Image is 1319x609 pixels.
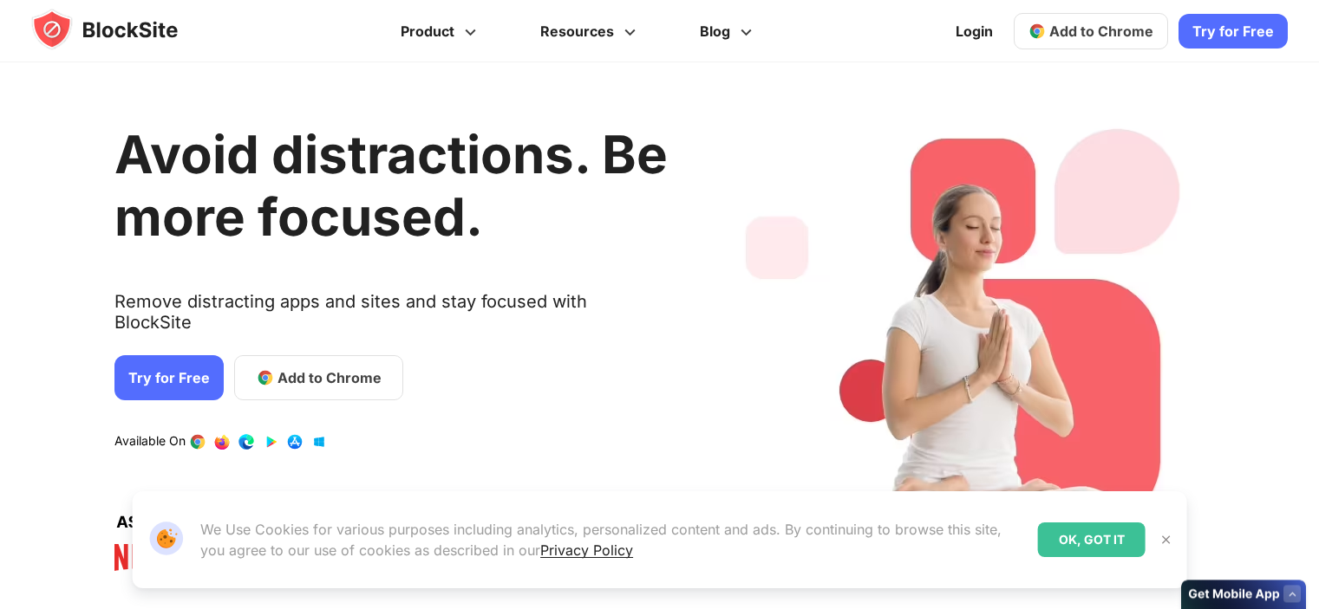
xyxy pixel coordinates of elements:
[1038,522,1146,557] div: OK, GOT IT
[945,10,1003,52] a: Login
[200,519,1024,560] p: We Use Cookies for various purposes including analytics, personalized content and ads. By continu...
[540,541,633,559] a: Privacy Policy
[114,433,186,450] text: Available On
[1049,23,1153,40] span: Add to Chrome
[1014,13,1168,49] a: Add to Chrome
[114,355,224,400] a: Try for Free
[1028,23,1046,40] img: chrome-icon.svg
[114,291,668,347] text: Remove distracting apps and sites and stay focused with BlockSite
[31,9,212,50] img: blocksite-icon.5d769676.svg
[114,123,668,248] h1: Avoid distractions. Be more focused.
[1159,533,1173,547] img: Close
[278,367,382,388] span: Add to Chrome
[1179,14,1288,49] a: Try for Free
[1155,528,1178,551] button: Close
[234,355,403,400] a: Add to Chrome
